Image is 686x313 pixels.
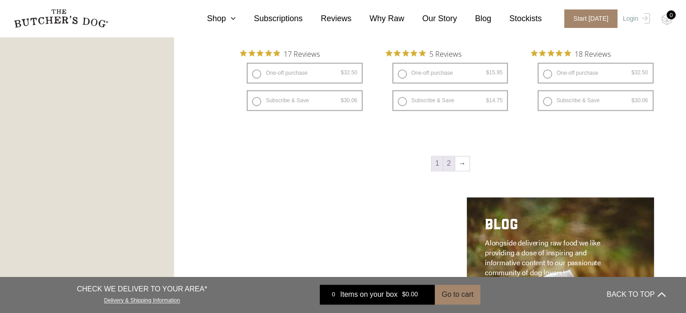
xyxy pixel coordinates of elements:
[486,69,503,76] bdi: 15.95
[575,47,611,60] span: 18 Reviews
[432,156,443,171] span: Page 1
[404,13,457,25] a: Our Story
[555,9,621,28] a: Start [DATE]
[265,215,402,238] h2: APOTHECARY
[240,47,320,60] button: Rated 4.9 out of 5 stars from 17 reviews. Jump to reviews.
[341,97,357,104] bdi: 30.06
[189,13,236,25] a: Shop
[77,284,207,295] p: CHECK WE DELIVER TO YOUR AREA*
[538,90,654,111] label: Subscribe & Save
[667,10,676,19] div: 0
[284,47,320,60] span: 17 Reviews
[621,9,650,28] a: Login
[327,290,340,299] div: 0
[491,13,542,25] a: Stockists
[661,14,672,25] img: TBD_Cart-Empty.png
[341,97,344,104] span: $
[455,156,470,171] a: →
[341,69,344,76] span: $
[564,9,617,28] span: Start [DATE]
[443,156,455,171] a: Page 2
[303,13,351,25] a: Reviews
[351,13,404,25] a: Why Raw
[631,97,635,104] span: $
[247,63,363,83] label: One-off purchase
[341,69,357,76] bdi: 32.50
[631,69,648,76] bdi: 32.50
[485,215,622,238] h2: BLOG
[485,238,622,277] p: Alongside delivering raw food we like providing a dose of inspiring and informative content to ou...
[340,289,397,300] span: Items on your box
[402,291,405,298] span: $
[392,90,508,111] label: Subscribe & Save
[531,47,611,60] button: Rated 4.9 out of 5 stars from 18 reviews. Jump to reviews.
[486,69,489,76] span: $
[607,284,665,305] button: BACK TO TOP
[104,295,180,304] a: Delivery & Shipping Information
[435,285,480,304] button: Go to cart
[247,90,363,111] label: Subscribe & Save
[486,97,503,104] bdi: 14.75
[631,97,648,104] bdi: 30.06
[320,285,435,304] a: 0 Items on your box $0.00
[457,13,491,25] a: Blog
[386,47,461,60] button: Rated 5 out of 5 stars from 5 reviews. Jump to reviews.
[631,69,635,76] span: $
[402,291,418,298] bdi: 0.00
[392,63,508,83] label: One-off purchase
[236,13,303,25] a: Subscriptions
[486,97,489,104] span: $
[538,63,654,83] label: One-off purchase
[429,47,461,60] span: 5 Reviews
[265,238,402,277] p: Adored Beast Apothecary is a line of all-natural pet products designed to support your dog’s heal...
